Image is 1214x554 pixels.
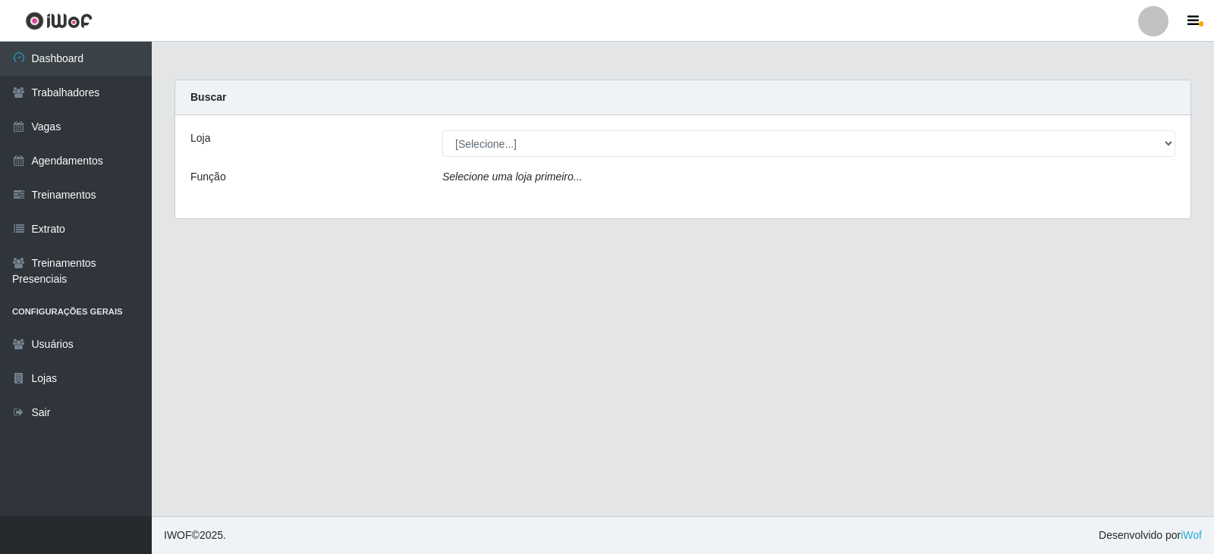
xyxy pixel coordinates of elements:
label: Loja [190,130,210,146]
a: iWof [1181,529,1202,541]
span: Desenvolvido por [1099,527,1202,543]
label: Função [190,169,226,185]
i: Selecione uma loja primeiro... [442,171,582,183]
strong: Buscar [190,91,226,103]
span: IWOF [164,529,192,541]
span: © 2025 . [164,527,226,543]
img: CoreUI Logo [25,11,93,30]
